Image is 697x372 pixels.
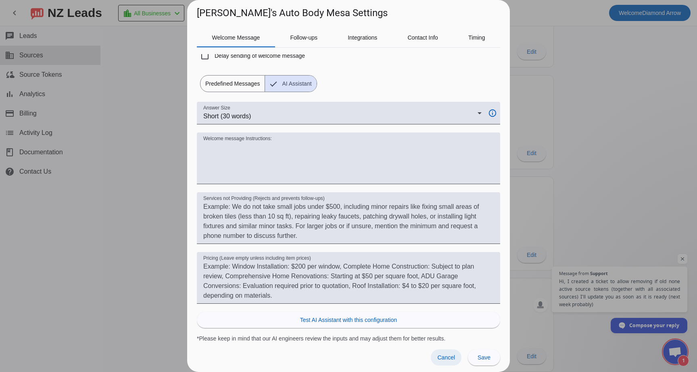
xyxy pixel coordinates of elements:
[290,35,317,40] span: Follow-ups
[203,196,325,201] mat-label: Services not Providing (Rejects and prevents follow-ups)
[277,76,316,92] span: AI Assistant
[300,316,397,324] span: Test AI Assistant with this configuration
[468,35,485,40] span: Timing
[213,52,305,60] label: Delay sending of welcome message
[200,76,265,92] span: Predefined Messages
[197,312,500,328] button: Test AI Assistant with this configuration
[203,105,230,111] mat-label: Answer Size
[203,113,251,120] span: Short (30 words)
[203,256,311,261] mat-label: Pricing (Leave empty unless including item prices)
[197,334,500,343] div: *Please keep in mind that our AI engineers review the inputs and may adjust them for better results.
[478,354,490,361] span: Save
[437,354,455,361] span: Cancel
[483,109,500,118] mat-icon: info_outline
[468,349,500,366] button: Save
[431,349,461,366] button: Cancel
[407,35,438,40] span: Contact Info
[212,35,260,40] span: Welcome Message
[197,6,388,19] h1: [PERSON_NAME]'s Auto Body Mesa Settings
[203,136,272,141] mat-label: Welcome message Instructions:
[348,35,377,40] span: Integrations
